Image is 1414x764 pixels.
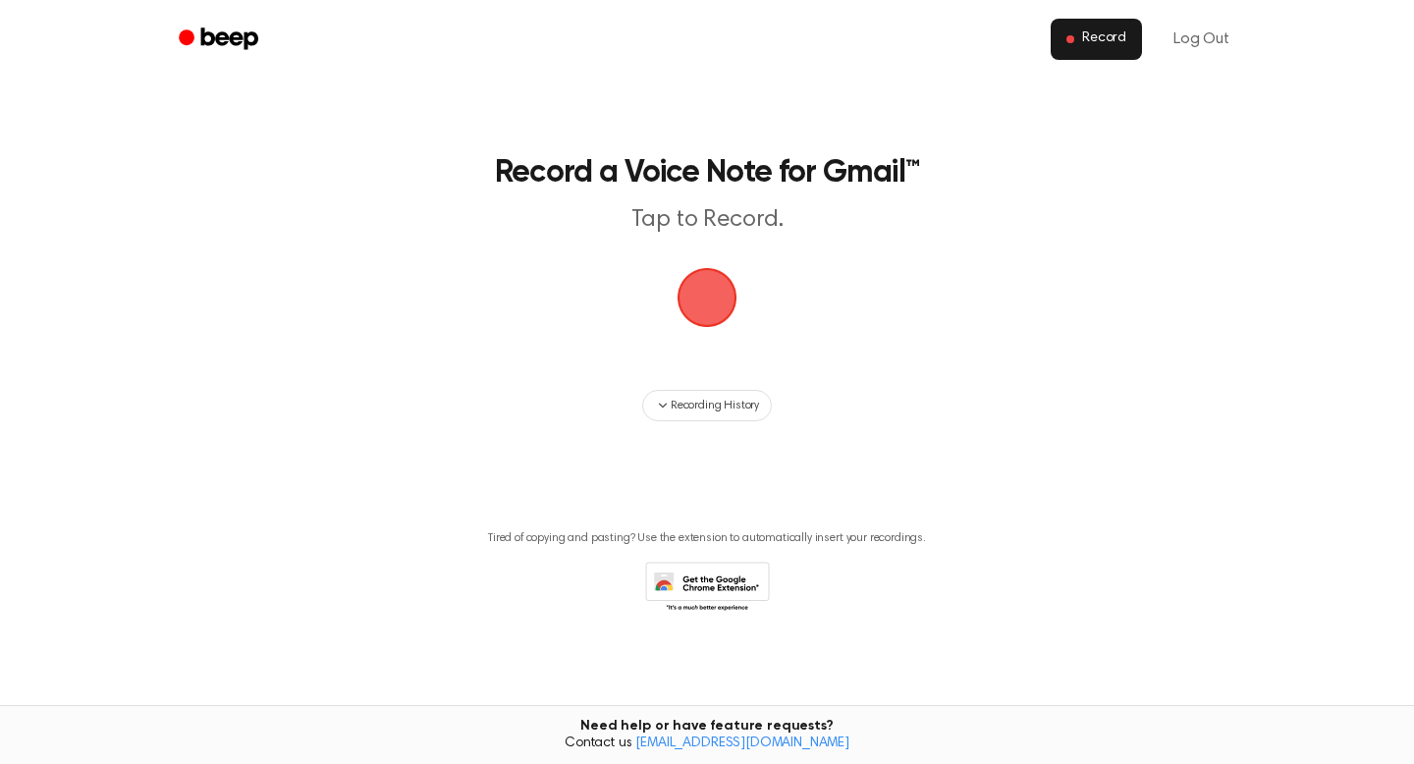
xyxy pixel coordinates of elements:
[1051,19,1142,60] button: Record
[12,736,1402,753] span: Contact us
[1082,30,1126,48] span: Record
[165,21,276,59] a: Beep
[635,737,849,750] a: [EMAIL_ADDRESS][DOMAIN_NAME]
[1154,16,1249,63] a: Log Out
[678,268,736,327] img: Beep Logo
[488,531,926,546] p: Tired of copying and pasting? Use the extension to automatically insert your recordings.
[671,397,759,414] span: Recording History
[212,157,1202,189] h1: Record a Voice Note for Gmail™
[330,204,1084,237] p: Tap to Record.
[642,390,772,421] button: Recording History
